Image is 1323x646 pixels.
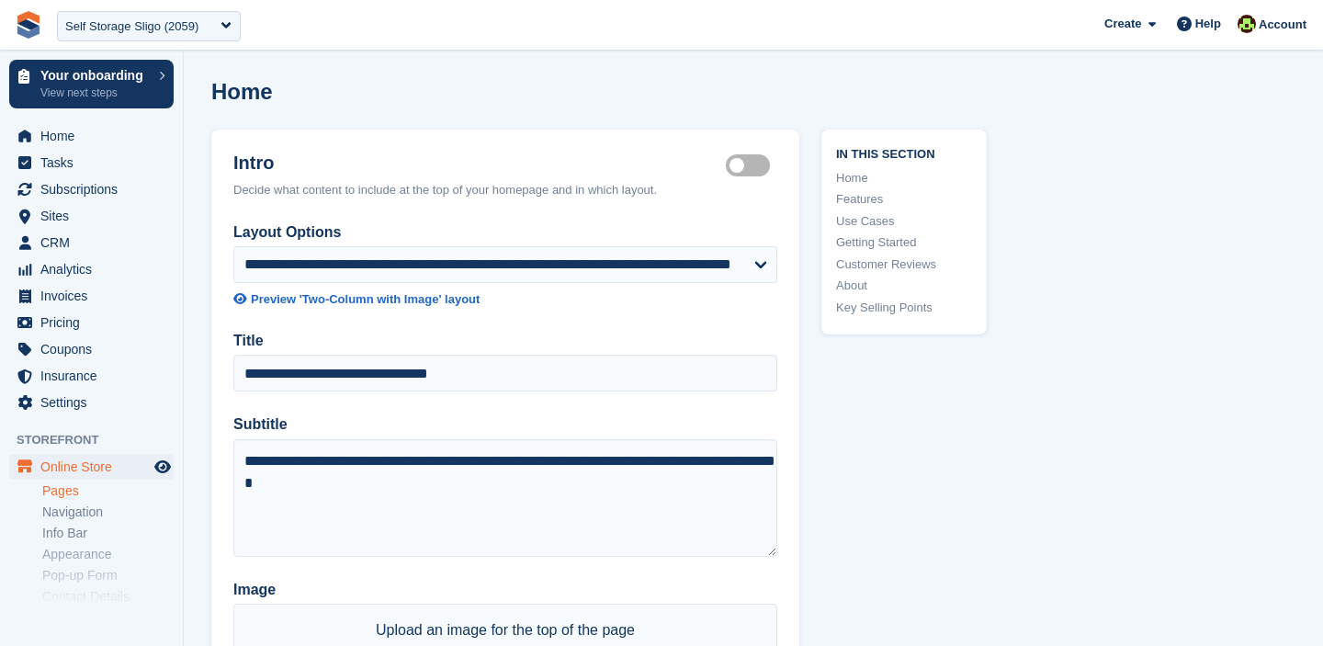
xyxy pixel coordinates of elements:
a: Getting Started [836,233,972,252]
a: menu [9,150,174,176]
img: stora-icon-8386f47178a22dfd0bd8f6a31ec36ba5ce8667c1dd55bd0f319d3a0aa187defe.svg [15,11,42,39]
a: menu [9,454,174,480]
div: Self Storage Sligo (2059) [65,17,198,36]
span: Invoices [40,283,151,309]
a: menu [9,123,174,149]
a: Home [836,169,972,187]
p: View next steps [40,85,150,101]
span: Insurance [40,363,151,389]
span: CRM [40,230,151,255]
span: Create [1104,15,1141,33]
h2: Intro [233,152,726,174]
a: Contact Details [42,588,174,606]
p: Your onboarding [40,69,150,82]
div: Preview 'Two-Column with Image' layout [251,290,480,309]
a: Features [836,190,972,209]
a: menu [9,176,174,202]
a: Customer Reviews [836,255,972,274]
span: Analytics [40,256,151,282]
a: menu [9,256,174,282]
a: menu [9,283,174,309]
a: menu [9,310,174,335]
a: Preview 'Two-Column with Image' layout [233,290,777,309]
label: Image [233,579,777,601]
a: Info Bar [42,525,174,542]
a: menu [9,230,174,255]
span: Online Store [40,454,151,480]
span: Tasks [40,150,151,176]
span: In this section [836,144,972,162]
span: Home [40,123,151,149]
a: Your onboarding View next steps [9,60,174,108]
span: Pricing [40,310,151,335]
span: Storefront [17,431,183,449]
a: menu [9,203,174,229]
a: menu [9,390,174,415]
a: menu [9,336,174,362]
div: Decide what content to include at the top of your homepage and in which layout. [233,181,777,199]
label: Subtitle [233,414,777,436]
a: Pop-up Form [42,567,174,584]
a: menu [9,363,174,389]
span: Sites [40,203,151,229]
a: Key Selling Points [836,299,972,317]
a: Appearance [42,546,174,563]
a: About [836,277,972,295]
a: Preview store [152,456,174,478]
label: Hero section active [726,164,777,167]
a: Use Cases [836,212,972,231]
h1: Home [211,79,273,104]
span: Coupons [40,336,151,362]
span: Subscriptions [40,176,151,202]
a: Navigation [42,504,174,521]
span: Settings [40,390,151,415]
span: Help [1195,15,1221,33]
span: Account [1259,16,1306,34]
img: Catherine Coffey [1238,15,1256,33]
label: Title [233,330,777,352]
a: Pages [42,482,174,500]
label: Layout Options [233,221,777,244]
